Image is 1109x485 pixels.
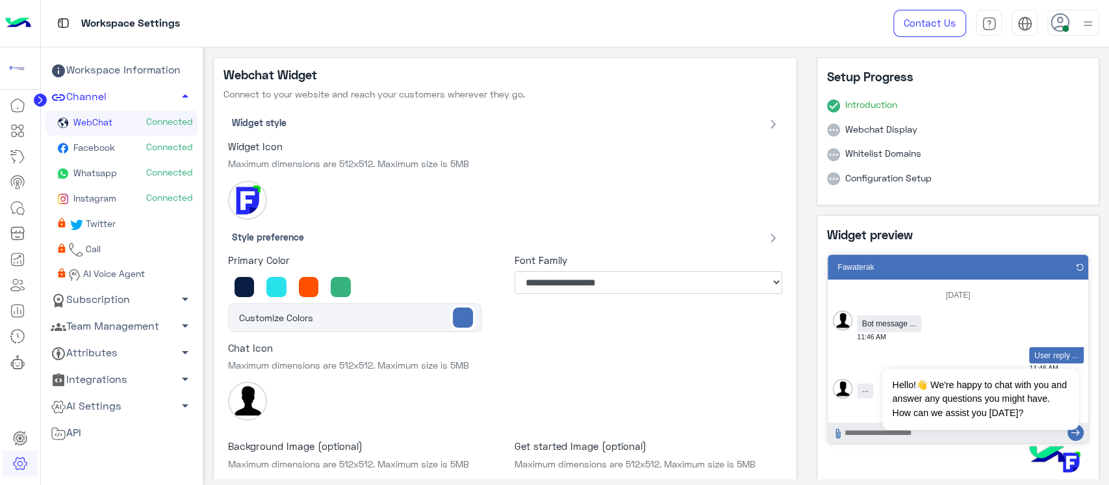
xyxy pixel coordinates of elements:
img: tab [55,15,71,31]
a: Twitter [45,212,198,237]
p: Customize Colors [239,311,313,324]
span: arrow_drop_down [177,345,193,360]
h6: Chat Icon [228,342,495,354]
span: Connected [146,166,193,179]
span: Introduction [845,98,897,112]
h6: Widget preview [827,226,1089,244]
h6: Get started Image (optional) [515,440,782,452]
h6: Background Image (optional) [228,440,495,452]
a: Contact Us [893,10,966,37]
span: arrow_drop_down [177,318,193,334]
span: AI Voice Agent [81,268,146,279]
img: ... [1058,449,1084,475]
img: Logo [5,10,31,37]
p: Bot message ... [857,315,921,332]
p: Maximum dimensions are 512x512. Maximum size is 5MB [228,358,495,372]
span: Style preference [232,230,304,244]
span: → [1071,423,1080,443]
img: profile [1080,16,1096,32]
img: ... [833,311,852,330]
a: WhatsappConnected [45,161,198,187]
span: Connected [146,140,193,153]
img: image [228,181,267,220]
a: tab [976,10,1002,37]
p: Connect to your website and reach your customers wherever they go. [223,87,787,101]
span: Configuration Setup [845,171,932,186]
span: Whitelist Domains [845,146,921,161]
span: arrow_drop_down [177,291,193,307]
span: Whatsapp [71,167,117,178]
a: InstagramConnected [45,187,198,212]
a: Channel [45,84,198,111]
h6: Widget Icon [228,140,495,152]
p: Workspace Settings [81,15,180,33]
small: 11:46 AM [857,332,921,343]
span: Hello!👋 We're happy to chat with you and answer any questions you might have. How can we assist y... [882,369,1078,430]
a: FacebookConnected [45,136,198,161]
span: Facebook [71,142,115,153]
a: WebChatConnected [45,111,198,136]
span: arrow_drop_down [177,371,193,387]
a: Subscription [45,286,198,313]
img: image [228,382,267,421]
h5: Webchat Widget [223,68,787,83]
img: tab [982,16,997,31]
span: Twitter [84,218,116,229]
h6: Primary Color [228,254,495,266]
span: WebChat [71,116,112,127]
button: Style preference [228,229,782,244]
a: Integrations [45,367,198,393]
img: ... [833,379,852,399]
span: Connected [146,191,193,204]
p: [DATE] [828,289,1088,301]
p: Maximum dimensions are 512x512. Maximum size is 5MB [515,457,782,471]
span: arrow_drop_down [177,398,193,413]
span: Widget style [232,116,287,129]
span: Instagram [71,192,116,203]
span: arrow_drop_up [177,88,193,104]
button: Widget style [228,115,782,130]
h6: Setup Progress [827,68,1089,86]
p: Maximum dimensions are 512x512. Maximum size is 5MB [228,457,495,471]
a: API [45,420,198,447]
a: Team Management [45,313,198,339]
a: Workspace Information [45,57,198,84]
span: API [51,425,81,441]
span: Connected [146,115,193,128]
img: hulul-logo.png [1025,433,1070,478]
span: Call [84,243,101,254]
a: Call [45,237,198,263]
p: ... [857,384,873,399]
p: Maximum dimensions are 512x512. Maximum size is 5MB [228,157,495,170]
a: AI Settings [45,393,198,420]
h6: Font Family [515,254,782,266]
span: Fawaterak [837,263,874,272]
a: Attributes [45,339,198,366]
img: 171468393613305 [5,57,29,80]
span: Webchat Display [845,122,917,137]
a: AI Voice Agent [45,263,198,287]
img: tab [1017,16,1032,31]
